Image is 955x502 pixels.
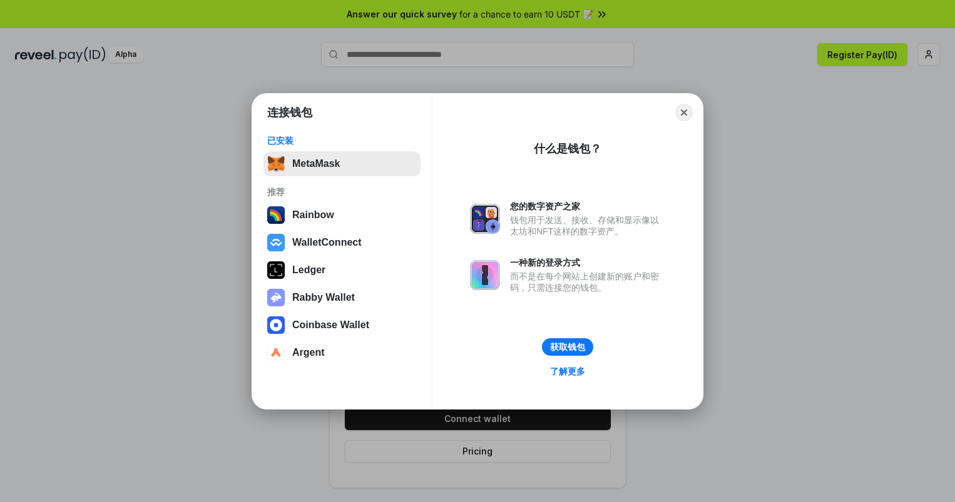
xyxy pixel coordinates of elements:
img: svg+xml,%3Csvg%20xmlns%3D%22http%3A%2F%2Fwww.w3.org%2F2000%2Fsvg%22%20fill%3D%22none%22%20viewBox... [267,289,285,306]
div: Ledger [292,264,325,276]
div: 推荐 [267,186,417,198]
div: 您的数字资产之家 [510,201,665,212]
div: 什么是钱包？ [534,141,601,156]
img: svg+xml,%3Csvg%20xmlns%3D%22http%3A%2F%2Fwww.w3.org%2F2000%2Fsvg%22%20fill%3D%22none%22%20viewBox... [470,204,500,234]
button: Rainbow [263,203,421,228]
button: 获取钱包 [542,338,593,356]
img: svg+xml,%3Csvg%20width%3D%22120%22%20height%3D%22120%22%20viewBox%3D%220%200%20120%20120%22%20fil... [267,206,285,224]
a: 了解更多 [543,363,593,379]
img: svg+xml,%3Csvg%20width%3D%2228%22%20height%3D%2228%22%20viewBox%3D%220%200%2028%2028%22%20fill%3D... [267,344,285,361]
img: svg+xml,%3Csvg%20width%3D%2228%22%20height%3D%2228%22%20viewBox%3D%220%200%2028%2028%22%20fill%3D... [267,316,285,334]
button: MetaMask [263,151,421,176]
button: Rabby Wallet [263,285,421,310]
div: Rainbow [292,209,334,221]
button: Argent [263,340,421,365]
h1: 连接钱包 [267,105,312,120]
div: Argent [292,347,325,358]
div: 已安装 [267,135,417,146]
img: svg+xml,%3Csvg%20width%3D%2228%22%20height%3D%2228%22%20viewBox%3D%220%200%2028%2028%22%20fill%3D... [267,234,285,251]
button: WalletConnect [263,230,421,255]
div: Coinbase Wallet [292,319,369,331]
img: svg+xml,%3Csvg%20xmlns%3D%22http%3A%2F%2Fwww.w3.org%2F2000%2Fsvg%22%20fill%3D%22none%22%20viewBox... [470,260,500,290]
img: svg+xml,%3Csvg%20xmlns%3D%22http%3A%2F%2Fwww.w3.org%2F2000%2Fsvg%22%20width%3D%2228%22%20height%3... [267,261,285,279]
button: Coinbase Wallet [263,313,421,338]
div: 一种新的登录方式 [510,257,665,268]
div: 钱包用于发送、接收、存储和显示像以太坊和NFT这样的数字资产。 [510,214,665,237]
div: 了解更多 [550,366,585,377]
div: WalletConnect [292,237,362,248]
div: MetaMask [292,158,340,169]
div: 获取钱包 [550,341,585,353]
img: svg+xml,%3Csvg%20fill%3D%22none%22%20height%3D%2233%22%20viewBox%3D%220%200%2035%2033%22%20width%... [267,155,285,173]
button: Ledger [263,258,421,283]
div: 而不是在每个网站上创建新的账户和密码，只需连接您的钱包。 [510,271,665,293]
div: Rabby Wallet [292,292,355,303]
button: Close [675,104,693,121]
